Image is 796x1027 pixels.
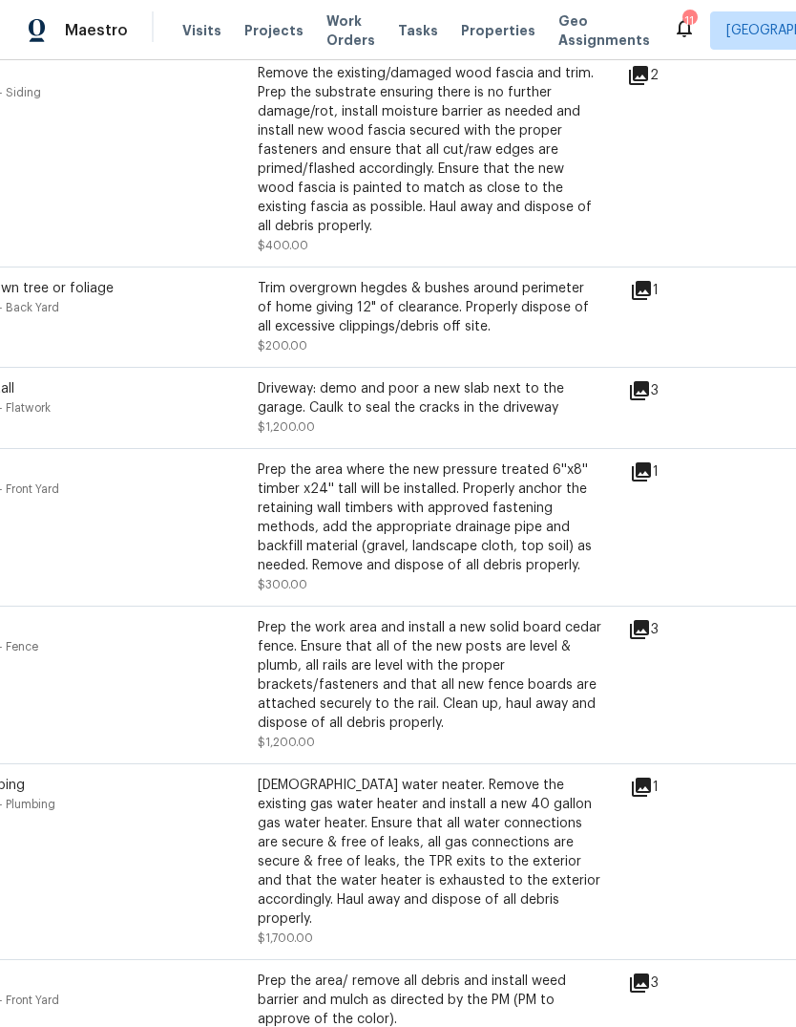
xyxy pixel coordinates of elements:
span: $1,700.00 [258,932,313,944]
span: Visits [182,21,221,40]
div: 3 [628,379,720,402]
span: $200.00 [258,340,307,352]
div: 11 [682,11,696,31]
div: Prep the work area and install a new solid board cedar fence. Ensure that all of the new posts ar... [258,618,601,733]
span: Properties [461,21,535,40]
div: Trim overgrown hegdes & bushes around perimeter of home giving 12" of clearance. Properly dispose... [258,279,601,336]
div: 3 [628,618,720,641]
div: 3 [628,972,720,995]
span: $400.00 [258,240,308,251]
span: Projects [244,21,304,40]
div: 2 [627,64,720,87]
div: Prep the area where the new pressure treated 6''x8'' timber x24'' tall will be installed. Properl... [258,460,601,575]
span: Maestro [65,21,128,40]
div: [DEMOGRAPHIC_DATA] water neater. Remove the existing gas water heater and install a new 40 gallon... [258,776,601,929]
span: $1,200.00 [258,737,315,748]
span: Work Orders [326,11,375,50]
div: 1 [630,460,720,483]
div: Driveway: demo and poor a new slab next to the garage. Caulk to seal the cracks in the driveway [258,379,601,417]
div: 1 [630,776,720,799]
span: $1,200.00 [258,421,315,433]
div: 1 [630,279,720,302]
span: Geo Assignments [558,11,650,50]
span: Tasks [398,24,438,37]
span: $300.00 [258,579,307,590]
div: Remove the existing/damaged wood fascia and trim. Prep the substrate ensuring there is no further... [258,64,601,236]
